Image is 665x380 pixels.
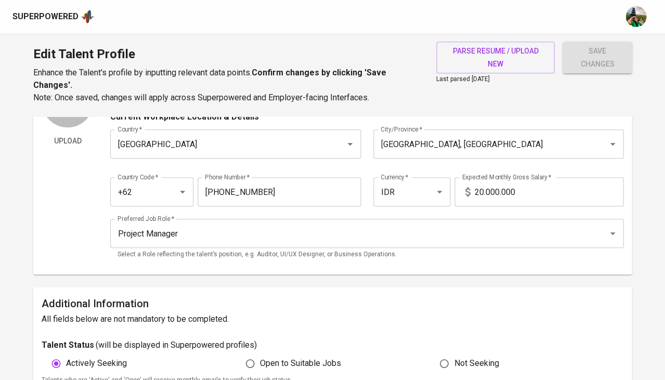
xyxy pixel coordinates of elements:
[42,339,94,351] p: Talent Status
[33,42,424,67] h1: Edit Talent Profile
[33,67,424,104] p: Enhance the Talent's profile by inputting relevant data points. Note: Once saved, changes will ap...
[175,185,190,199] button: Open
[343,137,357,151] button: Open
[42,312,623,326] h6: All fields below are not mandatory to be completed.
[110,111,259,123] p: Current Workplace Location & Details
[605,137,620,151] button: Open
[46,135,89,148] span: Upload
[12,11,79,23] div: Superpowered
[605,226,620,241] button: Open
[445,45,546,70] span: parse resume / upload new
[42,295,623,312] h6: Additional Information
[260,357,341,370] span: Open to Suitable Jobs
[96,339,257,351] p: ( will be displayed in Superpowered profiles )
[12,9,95,24] a: Superpoweredapp logo
[563,42,632,73] button: save changes
[432,185,447,199] button: Open
[42,132,94,151] button: Upload
[436,75,490,83] span: Last parsed [DATE]
[81,9,95,24] img: app logo
[436,42,555,73] button: parse resume / upload new
[66,357,127,370] span: Actively Seeking
[571,45,623,70] span: save changes
[118,250,616,260] p: Select a Role reflecting the talent’s position, e.g. Auditor, UI/UX Designer, or Business Operati...
[454,357,499,370] span: Not Seeking
[625,6,646,27] img: eva@glints.com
